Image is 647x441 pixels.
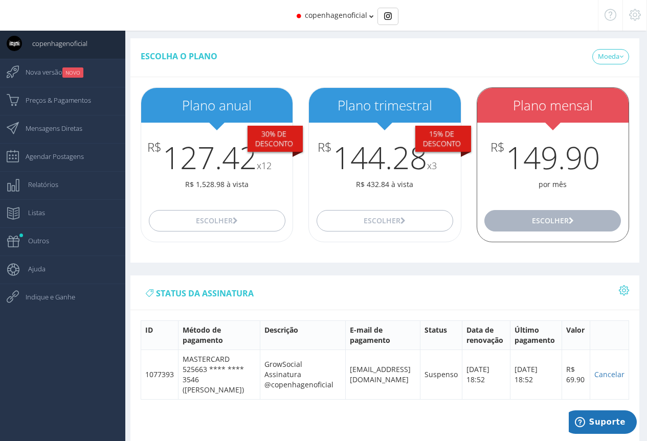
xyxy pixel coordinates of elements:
p: R$ 1,528.98 à vista [141,179,293,190]
p: R$ 432.84 à vista [309,179,460,190]
div: 30% De desconto [248,126,303,152]
img: User Image [7,36,22,51]
span: R$ [490,141,505,154]
th: Método de pagamento [179,320,260,350]
img: Instagram_simple_icon.svg [384,12,392,20]
button: Escolher [484,210,621,231]
td: [DATE] 18:52 [462,350,510,399]
th: Status [420,320,462,350]
th: Descrição [260,320,345,350]
span: Nova versão [15,59,83,85]
span: Agendar Postagens [15,144,84,169]
td: GrowSocial Assinatura @copenhagenoficial [260,350,345,399]
small: x3 [427,159,437,172]
small: x12 [257,159,272,172]
span: Mensagens Diretas [15,115,82,141]
span: Outros [18,228,49,253]
td: [DATE] 18:52 [510,350,562,399]
td: MASTERCARD 525663 **** **** 3546 ([PERSON_NAME]) [179,350,260,399]
span: Indique e Ganhe [15,284,75,310]
span: copenhagenoficial [22,31,87,56]
p: por mês [477,179,629,190]
h3: 127.42 [141,141,293,174]
h2: Plano mensal [477,98,629,113]
th: E-mail de pagamento [345,320,420,350]
th: ID [141,320,179,350]
span: status da assinatura [156,288,254,299]
th: Valor [562,320,590,350]
small: NOVO [62,67,83,78]
h3: 144.28 [309,141,460,174]
span: Listas [18,200,45,225]
button: Escolher [317,210,453,231]
a: Moeda [592,49,629,64]
span: Escolha o plano [141,51,217,62]
span: Relatórios [18,172,58,197]
button: Escolher [149,210,285,231]
div: 15% De desconto [415,126,471,152]
span: copenhagenoficial [305,10,367,20]
td: Suspenso [420,350,462,399]
span: R$ [147,141,162,154]
td: R$ 69.90 [562,350,590,399]
td: 1077393 [141,350,179,399]
span: Ajuda [18,256,46,282]
div: Basic example [377,8,398,25]
h3: 149.90 [477,141,629,174]
h2: Plano trimestral [309,98,460,113]
th: Último pagamento [510,320,562,350]
span: R$ [318,141,332,154]
iframe: Abre um widget para que você possa encontrar mais informações [569,410,637,436]
a: Cancelar [594,369,624,379]
td: [EMAIL_ADDRESS][DOMAIN_NAME] [345,350,420,399]
h2: Plano anual [141,98,293,113]
span: Preços & Pagamentos [15,87,91,113]
th: Data de renovação [462,320,510,350]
